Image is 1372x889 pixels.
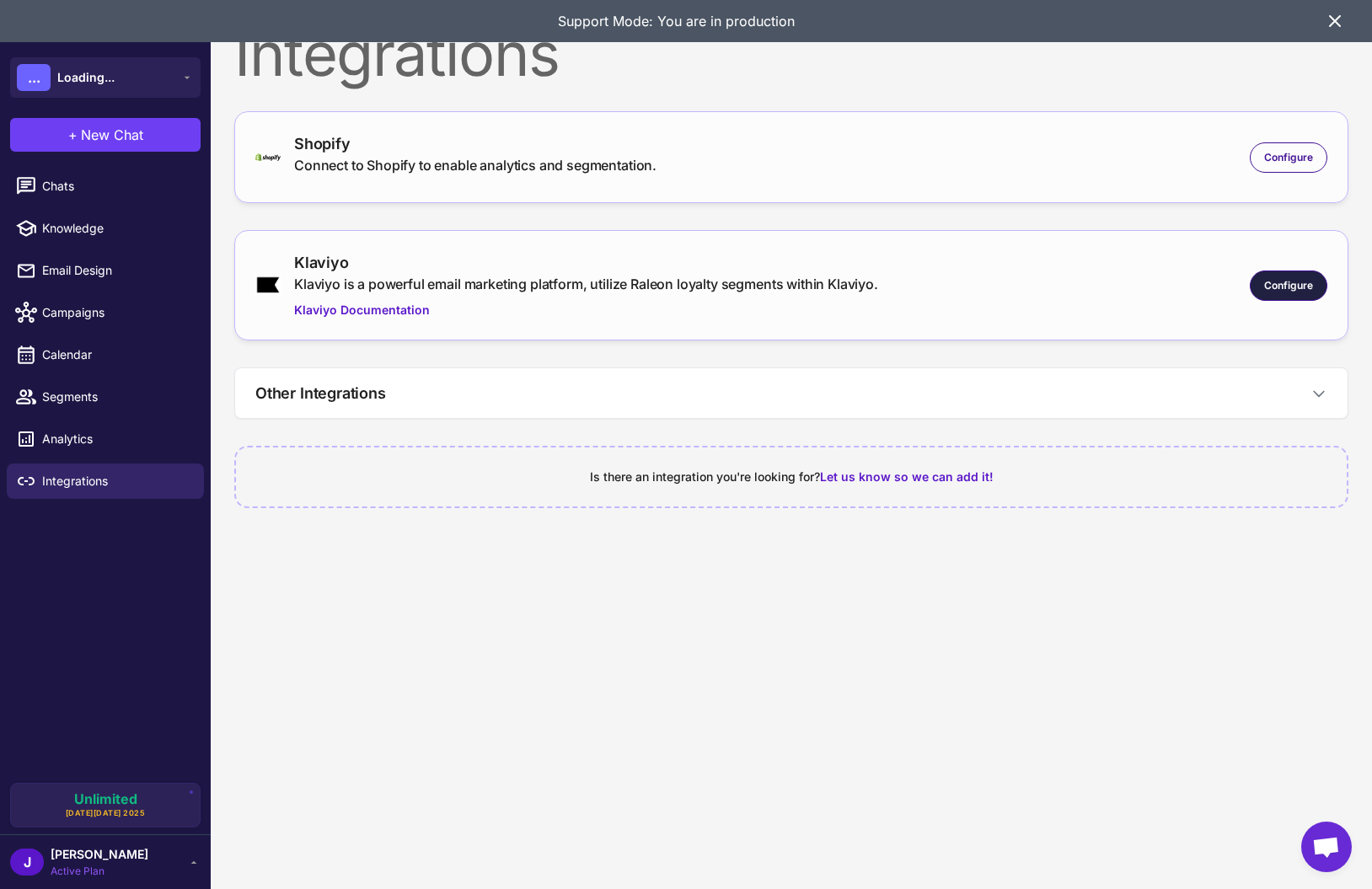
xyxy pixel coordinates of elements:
a: Calendar [7,337,204,372]
div: Klaviyo is a powerful email marketing platform, utilize Raleon loyalty segments within Klaviyo. [294,274,878,294]
span: + [68,125,78,145]
div: J [10,849,44,876]
button: ...Loading... [10,57,201,98]
span: Segments [42,388,190,406]
span: [PERSON_NAME] [51,845,148,864]
div: Is there an integration you're looking for? [256,468,1326,486]
div: Open chat [1301,822,1352,872]
div: Shopify [294,132,657,155]
span: Active Plan [51,864,148,879]
a: Klaviyo Documentation [294,301,878,319]
span: Campaigns [42,303,190,322]
span: Analytics [42,430,190,448]
span: Email Design [42,261,190,280]
a: Email Design [7,253,204,288]
a: Knowledge [7,211,204,246]
span: Unlimited [74,792,137,806]
span: New Chat [81,125,143,145]
div: Klaviyo [294,251,878,274]
span: Knowledge [42,219,190,238]
div: ... [17,64,51,91]
span: Calendar [42,345,190,364]
div: Connect to Shopify to enable analytics and segmentation. [294,155,657,175]
span: Integrations [42,472,190,490]
span: Chats [42,177,190,195]
a: Analytics [7,421,204,457]
span: Loading... [57,68,115,87]
a: Campaigns [7,295,204,330]
a: Segments [7,379,204,415]
a: Integrations [7,463,204,499]
span: Configure [1264,278,1313,293]
div: Integrations [234,24,1348,84]
span: Let us know so we can add it! [820,469,994,484]
span: Configure [1264,150,1313,165]
img: shopify-logo-primary-logo-456baa801ee66a0a435671082365958316831c9960c480451dd0330bcdae304f.svg [255,153,281,161]
button: +New Chat [10,118,201,152]
a: Chats [7,169,204,204]
button: Other Integrations [235,368,1348,418]
span: [DATE][DATE] 2025 [66,807,146,819]
img: klaviyo.png [255,276,281,294]
h3: Other Integrations [255,382,386,404]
